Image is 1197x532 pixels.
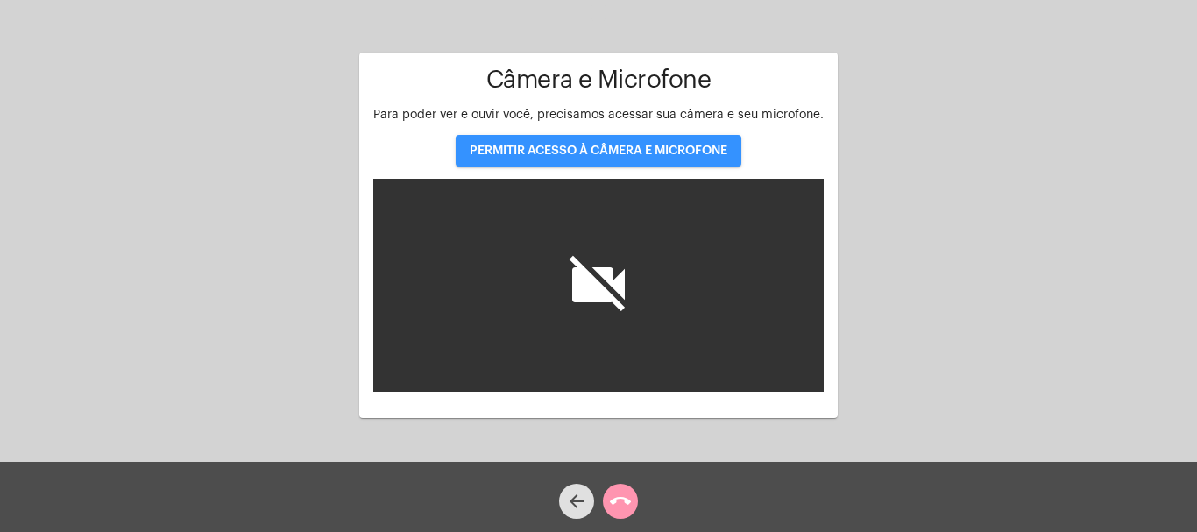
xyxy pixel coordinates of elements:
[470,145,727,157] span: PERMITIR ACESSO À CÂMERA E MICROFONE
[373,109,824,121] span: Para poder ver e ouvir você, precisamos acessar sua câmera e seu microfone.
[610,491,631,512] mat-icon: call_end
[456,135,741,167] button: PERMITIR ACESSO À CÂMERA E MICROFONE
[563,250,634,320] i: videocam_off
[373,67,824,94] h1: Câmera e Microfone
[566,491,587,512] mat-icon: arrow_back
